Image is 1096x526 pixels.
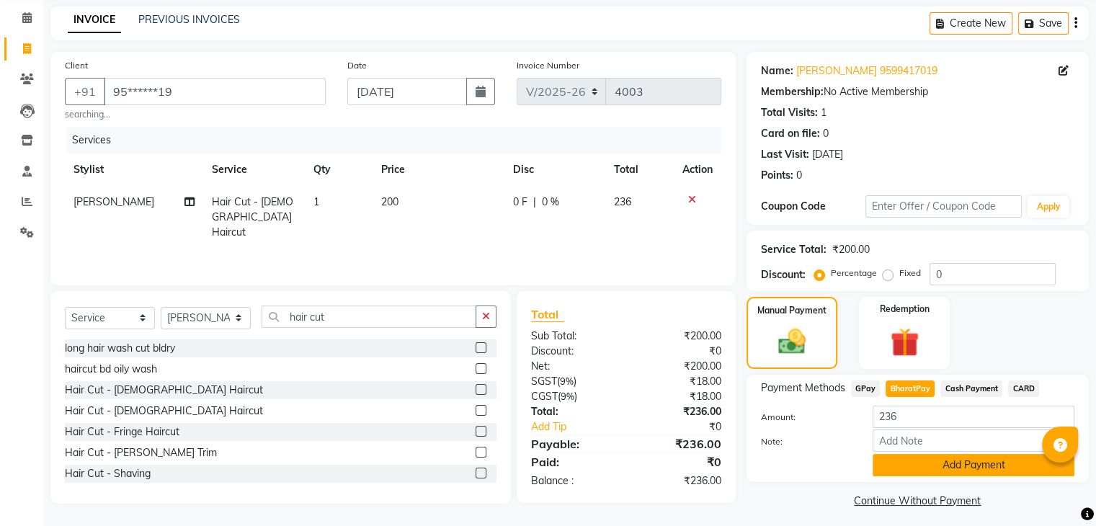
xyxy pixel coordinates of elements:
[66,127,732,153] div: Services
[1008,380,1039,397] span: CARD
[796,63,937,79] a: [PERSON_NAME] 9599417019
[796,168,802,183] div: 0
[821,105,827,120] div: 1
[626,453,732,471] div: ₹0
[832,242,870,257] div: ₹200.00
[520,435,626,453] div: Payable:
[65,341,175,356] div: long hair wash cut bldry
[812,147,843,162] div: [DATE]
[750,411,862,424] label: Amount:
[761,168,793,183] div: Points:
[138,13,240,26] a: PREVIOUS INVOICES
[873,454,1074,476] button: Add Payment
[513,195,527,210] span: 0 F
[1018,12,1069,35] button: Save
[104,78,326,105] input: Search by Name/Mobile/Email/Code
[626,329,732,344] div: ₹200.00
[542,195,559,210] span: 0 %
[823,126,829,141] div: 0
[761,84,1074,99] div: No Active Membership
[626,344,732,359] div: ₹0
[520,359,626,374] div: Net:
[520,473,626,489] div: Balance :
[626,435,732,453] div: ₹236.00
[873,429,1074,452] input: Add Note
[520,453,626,471] div: Paid:
[749,494,1086,509] a: Continue Without Payment
[930,12,1012,35] button: Create New
[757,304,827,317] label: Manual Payment
[851,380,881,397] span: GPay
[520,374,626,389] div: ( )
[68,7,121,33] a: INVOICE
[65,78,105,105] button: +91
[381,195,398,208] span: 200
[65,404,263,419] div: Hair Cut - [DEMOGRAPHIC_DATA] Haircut
[373,153,504,186] th: Price
[560,375,574,387] span: 9%
[203,153,305,186] th: Service
[305,153,373,186] th: Qty
[831,267,877,280] label: Percentage
[761,105,818,120] div: Total Visits:
[761,380,845,396] span: Payment Methods
[626,389,732,404] div: ₹18.00
[262,306,476,328] input: Search or Scan
[517,59,579,72] label: Invoice Number
[674,153,721,186] th: Action
[520,419,643,434] a: Add Tip
[65,445,217,460] div: Hair Cut - [PERSON_NAME] Trim
[520,404,626,419] div: Total:
[520,329,626,344] div: Sub Total:
[770,326,814,357] img: _cash.svg
[65,59,88,72] label: Client
[761,84,824,99] div: Membership:
[1028,196,1069,218] button: Apply
[761,267,806,282] div: Discount:
[520,344,626,359] div: Discount:
[65,466,151,481] div: Hair Cut - Shaving
[899,267,921,280] label: Fixed
[761,199,865,214] div: Coupon Code
[531,390,558,403] span: CGST
[880,303,930,316] label: Redemption
[873,406,1074,428] input: Amount
[212,195,293,239] span: Hair Cut - [DEMOGRAPHIC_DATA] Haircut
[881,324,928,360] img: _gift.svg
[533,195,536,210] span: |
[750,435,862,448] label: Note:
[65,108,326,121] small: searching...
[626,359,732,374] div: ₹200.00
[761,63,793,79] div: Name:
[886,380,935,397] span: BharatPay
[614,195,631,208] span: 236
[531,307,564,322] span: Total
[761,242,827,257] div: Service Total:
[761,126,820,141] div: Card on file:
[313,195,319,208] span: 1
[761,147,809,162] div: Last Visit:
[561,391,574,402] span: 9%
[626,404,732,419] div: ₹236.00
[65,362,157,377] div: haircut bd oily wash
[73,195,154,208] span: [PERSON_NAME]
[520,389,626,404] div: ( )
[605,153,674,186] th: Total
[504,153,605,186] th: Disc
[65,383,263,398] div: Hair Cut - [DEMOGRAPHIC_DATA] Haircut
[65,153,203,186] th: Stylist
[531,375,557,388] span: SGST
[626,473,732,489] div: ₹236.00
[643,419,731,434] div: ₹0
[865,195,1023,218] input: Enter Offer / Coupon Code
[626,374,732,389] div: ₹18.00
[940,380,1002,397] span: Cash Payment
[347,59,367,72] label: Date
[65,424,179,440] div: Hair Cut - Fringe Haircut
